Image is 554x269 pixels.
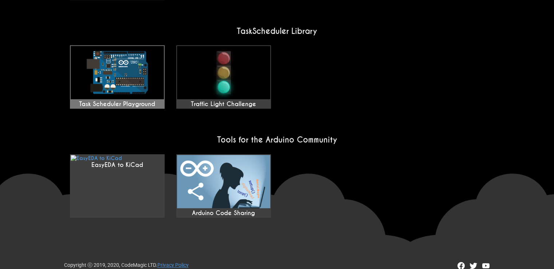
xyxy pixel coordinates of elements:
a: Traffic Light Challenge [176,45,271,109]
img: EasyEDA to KiCad [71,155,122,161]
a: Arduino Code Sharing [176,154,271,218]
div: Traffic Light Challenge [177,101,270,108]
div: Task Scheduler Playground [71,101,164,108]
h2: TaskScheduler Library [64,26,490,36]
div: Arduino Code Sharing [177,210,270,217]
img: Traffic Light Challenge [177,46,270,99]
div: EasyEDA to KiCad [71,161,164,169]
a: Task Scheduler Playground [70,45,165,109]
a: EasyEDA to KiCad [70,154,165,218]
img: Task Scheduler Playground [71,46,164,99]
h2: Tools for the Arduino Community [64,135,490,145]
img: EasyEDA to KiCad [177,155,270,208]
a: Privacy Policy [157,262,189,268]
